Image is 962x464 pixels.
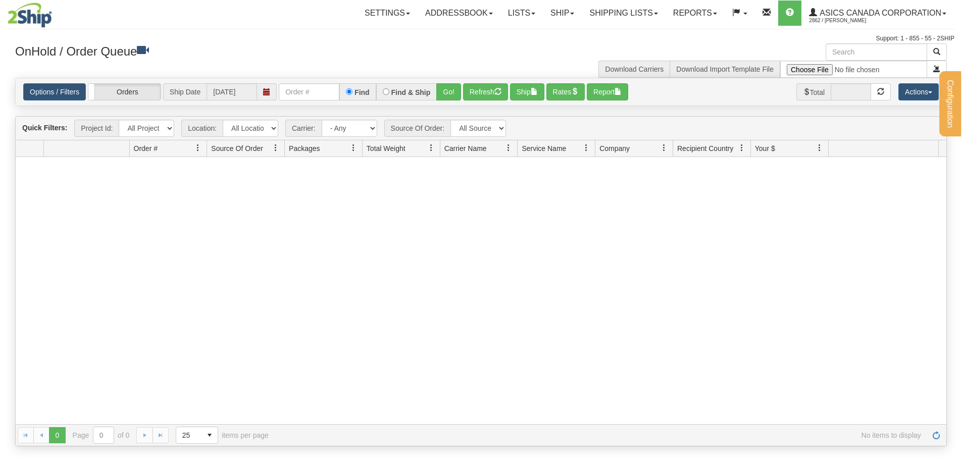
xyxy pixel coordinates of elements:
input: Search [826,43,927,61]
a: Options / Filters [23,83,86,100]
a: Total Weight filter column settings [423,139,440,157]
span: items per page [176,427,269,444]
a: Refresh [928,427,944,443]
a: Addressbook [418,1,500,26]
span: 2862 / [PERSON_NAME] [809,16,885,26]
span: Page sizes drop down [176,427,218,444]
a: Download Import Template File [676,65,774,73]
button: Search [927,43,947,61]
span: Carrier Name [444,143,487,153]
a: Reports [666,1,725,26]
a: Company filter column settings [655,139,673,157]
span: Source Of Order [211,143,263,153]
button: Rates [546,83,585,100]
a: Order # filter column settings [189,139,207,157]
a: Download Carriers [605,65,664,73]
label: Orders [88,84,161,100]
a: Source Of Order filter column settings [267,139,284,157]
a: Your $ filter column settings [811,139,828,157]
span: Packages [289,143,320,153]
span: Page of 0 [73,427,130,444]
button: Report [587,83,628,100]
input: Import [780,61,927,78]
a: Packages filter column settings [345,139,362,157]
h3: OnHold / Order Queue [15,43,474,58]
img: logo2862.jpg [8,3,52,28]
a: Settings [357,1,418,26]
span: Order # [134,143,158,153]
span: Carrier: [285,120,322,137]
label: Find & Ship [391,89,431,96]
span: select [201,427,218,443]
button: Ship [510,83,544,100]
button: Actions [898,83,939,100]
span: Service Name [522,143,566,153]
span: Total Weight [367,143,406,153]
span: ASICS CANADA CORPORATION [817,9,941,17]
a: Shipping lists [582,1,665,26]
input: Order # [279,83,339,100]
span: Company [599,143,630,153]
a: ASICS CANADA CORPORATION 2862 / [PERSON_NAME] [801,1,954,26]
a: Ship [543,1,582,26]
span: Location: [181,120,223,137]
iframe: chat widget [939,180,961,283]
span: Page 0 [49,427,65,443]
span: Project Id: [74,120,119,137]
div: grid toolbar [16,117,946,140]
button: Go! [436,83,461,100]
span: Recipient Country [677,143,733,153]
label: Quick Filters: [22,123,67,133]
a: Service Name filter column settings [578,139,595,157]
a: Lists [500,1,543,26]
a: Recipient Country filter column settings [733,139,750,157]
div: Support: 1 - 855 - 55 - 2SHIP [8,34,954,43]
button: Refresh [463,83,508,100]
span: Ship Date [163,83,207,100]
span: 25 [182,430,195,440]
span: Total [796,83,831,100]
span: No items to display [283,431,921,439]
a: Carrier Name filter column settings [500,139,517,157]
span: Your $ [755,143,775,153]
label: Find [355,89,370,96]
button: Configuration [939,71,961,136]
span: Source Of Order: [384,120,451,137]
